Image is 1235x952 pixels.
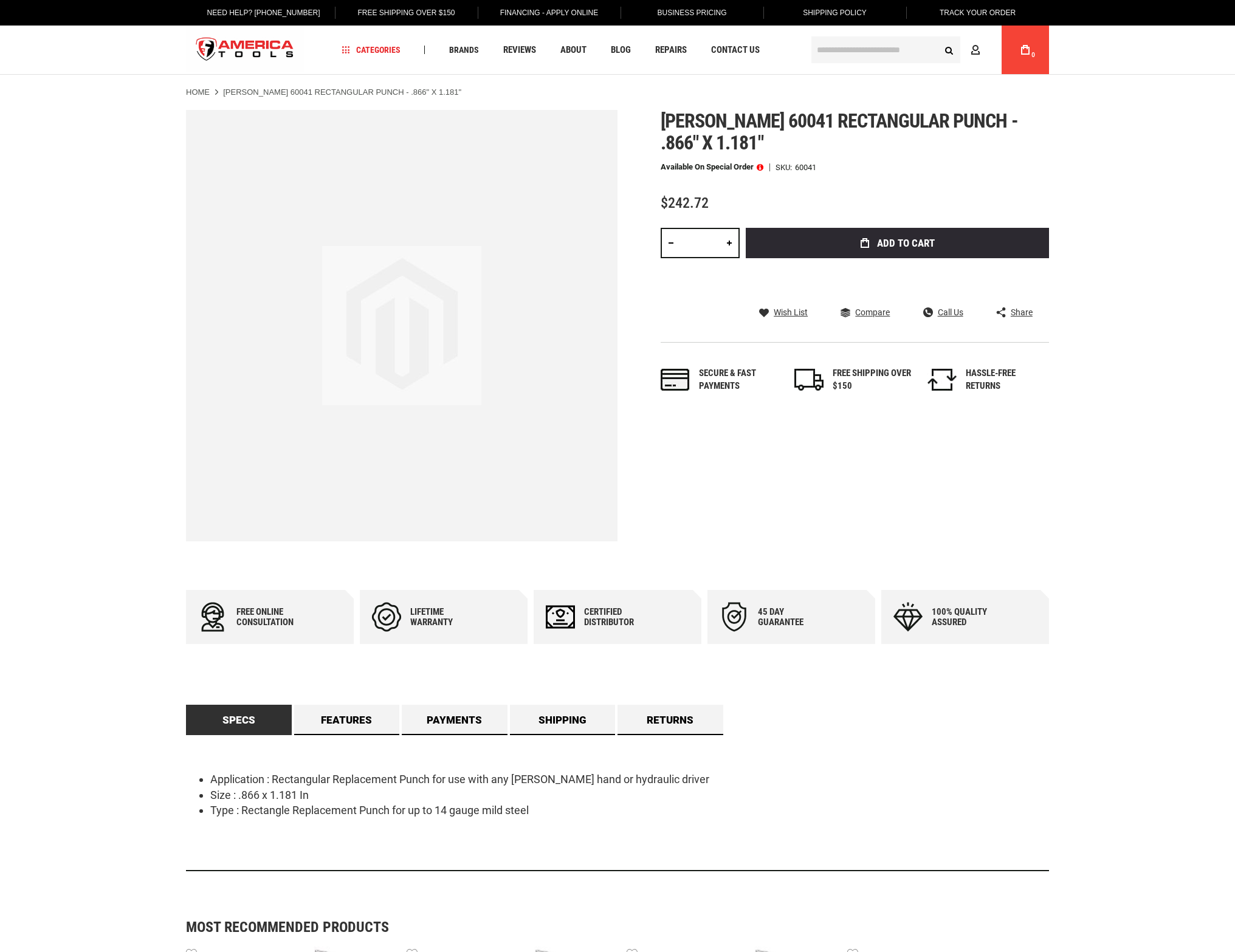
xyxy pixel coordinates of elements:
[560,46,587,55] span: About
[617,705,723,735] a: Returns
[410,607,483,628] div: Lifetime warranty
[776,163,795,171] strong: SKU
[923,307,963,318] a: Call Us
[605,42,636,58] a: Blog
[794,369,824,391] img: shipping
[186,27,304,73] img: America Tools
[655,46,687,55] span: Repairs
[758,607,831,628] div: 45 day Guarantee
[661,194,709,211] span: $242.72
[746,228,1049,258] button: Add to Cart
[210,772,1049,787] li: Application : Rectangular Replacement Punch for use with any [PERSON_NAME] hand or hydraulic driver
[503,46,536,55] span: Reviews
[743,262,1051,297] iframe: Secure express checkout frame
[498,42,542,58] a: Reviews
[661,109,1018,154] span: [PERSON_NAME] 60041 rectangular punch - .866" x 1.181"
[803,9,867,17] span: Shipping Policy
[650,42,692,58] a: Repairs
[186,27,304,73] a: store logo
[833,367,912,393] div: FREE SHIPPING OVER $150
[938,308,963,317] span: Call Us
[795,163,816,171] div: 60041
[186,87,210,98] a: Home
[699,367,778,393] div: Secure & fast payments
[337,42,406,58] a: Categories
[186,920,1006,934] strong: Most Recommended Products
[402,705,507,735] a: Payments
[294,705,400,735] a: Features
[1011,308,1033,317] span: Share
[236,607,309,628] div: Free online consultation
[841,307,890,318] a: Compare
[342,46,401,54] span: Categories
[855,308,890,317] span: Compare
[661,163,763,171] p: Available on Special Order
[759,307,808,318] a: Wish List
[937,38,960,61] button: Search
[449,46,479,54] span: Brands
[927,369,957,391] img: returns
[223,87,461,97] strong: [PERSON_NAME] 60041 RECTANGULAR PUNCH - .866" X 1.181"
[1031,52,1035,58] span: 0
[661,369,690,391] img: payments
[774,308,808,317] span: Wish List
[322,246,481,405] img: image.jpg
[510,705,616,735] a: Shipping
[186,705,292,735] a: Specs
[555,42,592,58] a: About
[966,367,1045,393] div: HASSLE-FREE RETURNS
[611,46,631,55] span: Blog
[444,42,484,58] a: Brands
[711,46,760,55] span: Contact Us
[584,607,657,628] div: Certified Distributor
[877,238,935,248] span: Add to Cart
[932,607,1005,628] div: 100% quality assured
[706,42,765,58] a: Contact Us
[210,787,1049,803] li: Size : .866 x 1.181 In
[1014,26,1037,74] a: 0
[210,803,1049,818] li: Type : Rectangle Replacement Punch for up to 14 gauge mild steel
